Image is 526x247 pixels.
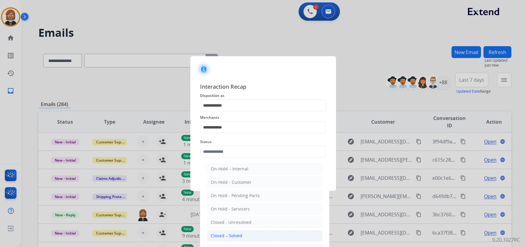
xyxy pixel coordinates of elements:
span: Merchants [200,114,326,121]
span: Disposition as [200,92,326,99]
p: 0.20.1027RC [492,236,520,243]
span: Interaction Recap [200,82,326,92]
span: Status [200,138,326,146]
div: Closed - Unresolved [211,219,251,225]
div: Closed – Solved [211,233,242,239]
div: On-Hold - Customer [211,179,251,185]
div: On Hold - Pending Parts [211,193,260,199]
img: contactIcon [196,62,211,77]
div: On-Hold – Internal [211,166,248,172]
div: On Hold - Servicers [211,206,250,212]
